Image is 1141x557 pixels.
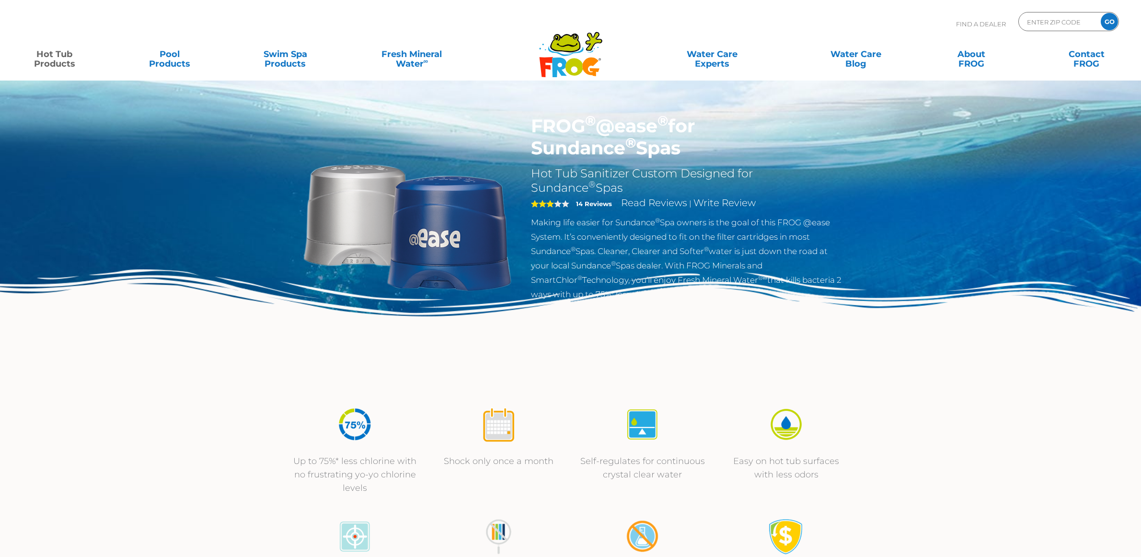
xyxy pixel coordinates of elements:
[534,19,608,78] img: Frog Products Logo
[624,519,660,555] img: no-mixing1
[580,454,705,481] p: Self-regulates for continuous crystal clear water
[531,200,554,208] span: 3
[624,406,660,442] img: icon-atease-self-regulates
[531,215,844,302] p: Making life easier for Sundance Spa owners is the goal of this FROG @ease System. It’s convenient...
[481,406,517,442] img: icon-atease-shock-once
[724,454,849,481] p: Easy on hot tub surfaces with less odors
[125,45,215,64] a: PoolProducts
[10,45,99,64] a: Hot TubProducts
[657,112,668,129] sup: ®
[693,197,756,209] a: Write Review
[956,12,1006,36] p: Find A Dealer
[337,519,373,555] img: icon-atease-color-match
[337,406,373,442] img: icon-atease-75percent-less
[531,166,844,195] h2: Hot Tub Sanitizer Custom Designed for Sundance Spas
[625,134,636,151] sup: ®
[585,112,596,129] sup: ®
[811,45,900,64] a: Water CareBlog
[621,197,687,209] a: Read Reviews
[1042,45,1131,64] a: ContactFROG
[293,454,417,495] p: Up to 75%* less chlorine with no frustrating yo-yo chlorine levels
[704,245,709,253] sup: ®
[655,217,660,224] sup: ®
[356,45,468,64] a: Fresh MineralWater∞
[926,45,1016,64] a: AboutFROG
[437,454,561,468] p: Shock only once a month
[611,260,616,267] sup: ®
[768,519,804,555] img: Satisfaction Guarantee Icon
[576,200,612,208] strong: 14 Reviews
[531,115,844,159] h1: FROG @ease for Sundance Spas
[298,115,517,335] img: Sundance-cartridges-2.png
[424,57,428,65] sup: ∞
[588,179,596,190] sup: ®
[639,45,785,64] a: Water CareExperts
[571,245,576,253] sup: ®
[689,199,692,208] span: |
[241,45,330,64] a: Swim SpaProducts
[768,406,804,442] img: icon-atease-easy-on
[1101,13,1118,30] input: GO
[481,519,517,555] img: no-constant-monitoring1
